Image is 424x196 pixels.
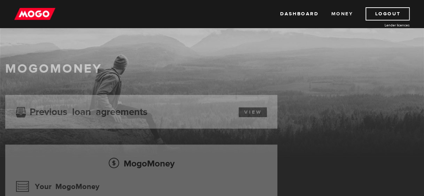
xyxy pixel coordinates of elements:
[239,107,267,117] a: View
[365,7,410,21] a: Logout
[16,178,99,196] h3: Your MogoMoney
[5,62,419,76] h1: MogoMoney
[14,7,55,21] img: mogo_logo-11ee424be714fa7cbb0f0f49df9e16ec.png
[16,106,147,115] h3: Previous loan agreements
[16,156,267,171] h2: MogoMoney
[331,7,353,21] a: Money
[280,7,318,21] a: Dashboard
[357,23,410,28] a: Lender licences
